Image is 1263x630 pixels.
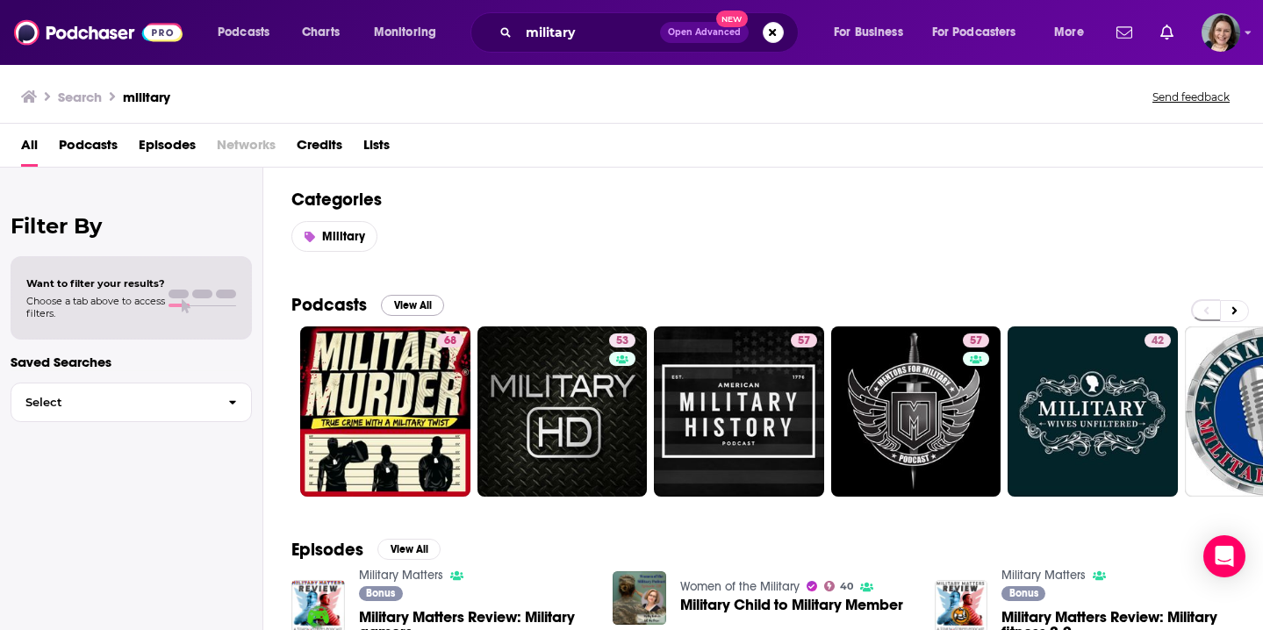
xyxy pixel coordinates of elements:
span: 42 [1152,333,1164,350]
a: 42 [1008,326,1178,497]
a: Military Child to Military Member [680,598,903,612]
span: Networks [217,131,276,167]
a: Show notifications dropdown [1153,18,1180,47]
span: 57 [798,333,810,350]
span: Monitoring [374,20,436,45]
button: View All [377,539,441,560]
span: 57 [970,333,982,350]
input: Search podcasts, credits, & more... [519,18,660,47]
button: open menu [822,18,925,47]
p: Saved Searches [11,354,252,370]
a: 68 [300,326,470,497]
span: Podcasts [218,20,269,45]
a: Military [291,221,377,252]
h2: Podcasts [291,294,367,316]
a: 53 [477,326,648,497]
button: open menu [205,18,292,47]
span: 53 [616,333,628,350]
a: Credits [297,131,342,167]
a: Podcasts [59,131,118,167]
span: Want to filter your results? [26,277,165,290]
button: View All [381,295,444,316]
span: Open Advanced [668,28,741,37]
h3: Search [58,89,102,105]
span: Logged in as micglogovac [1202,13,1240,52]
a: All [21,131,38,167]
a: 53 [609,333,635,347]
img: User Profile [1202,13,1240,52]
span: For Business [834,20,903,45]
div: Open Intercom Messenger [1203,535,1245,577]
a: Lists [363,131,390,167]
span: Military [322,229,365,244]
span: Choose a tab above to access filters. [26,295,165,319]
a: PodcastsView All [291,294,444,316]
div: Search podcasts, credits, & more... [487,12,815,53]
span: For Podcasters [932,20,1016,45]
a: 57 [831,326,1001,497]
h3: military [123,89,170,105]
a: Episodes [139,131,196,167]
button: open menu [1042,18,1106,47]
img: Podchaser - Follow, Share and Rate Podcasts [14,16,183,49]
a: Military Matters [1001,568,1086,583]
span: Select [11,397,214,408]
span: 68 [444,333,456,350]
a: 57 [963,333,989,347]
span: Charts [302,20,340,45]
a: Show notifications dropdown [1109,18,1139,47]
h2: Episodes [291,539,363,561]
button: open menu [921,18,1042,47]
a: 57 [654,326,824,497]
span: Bonus [1009,588,1038,598]
a: 57 [791,333,817,347]
a: EpisodesView All [291,539,441,561]
span: More [1054,20,1084,45]
button: Select [11,383,252,422]
button: Open AdvancedNew [660,22,749,43]
span: Bonus [366,588,395,598]
span: 40 [840,583,853,591]
a: Military Matters [359,568,443,583]
button: Show profile menu [1202,13,1240,52]
h2: Filter By [11,213,252,239]
a: Women of the Military [680,579,800,594]
span: New [716,11,748,27]
button: Send feedback [1147,89,1235,104]
a: 68 [437,333,463,347]
a: 42 [1145,333,1171,347]
button: open menu [362,18,459,47]
h2: Categories [291,189,1235,211]
img: Military Child to Military Member [613,571,666,625]
a: 40 [824,581,853,591]
a: Charts [291,18,350,47]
